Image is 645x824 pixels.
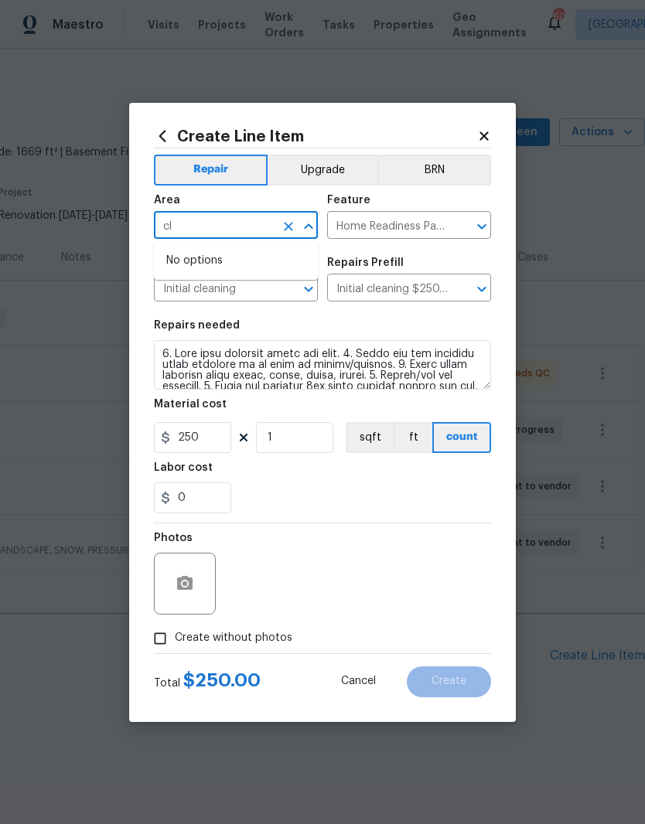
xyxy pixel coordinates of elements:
h5: Area [154,195,180,206]
h5: Labor cost [154,462,213,473]
button: ft [394,422,432,453]
button: count [432,422,491,453]
h5: Photos [154,533,193,543]
button: Open [471,278,493,300]
button: Repair [154,155,268,186]
span: $ 250.00 [183,671,261,690]
div: Total [154,672,261,691]
div: No options [154,242,318,280]
h5: Feature [327,195,370,206]
h5: Repairs Prefill [327,257,404,268]
button: Create [407,666,491,697]
button: Open [471,216,493,237]
span: Create [432,676,466,687]
h2: Create Line Item [154,128,477,145]
button: sqft [346,422,394,453]
button: Clear [278,216,299,237]
button: Upgrade [268,155,378,186]
span: Create without photos [175,630,292,646]
button: Cancel [316,666,401,697]
button: Open [298,278,319,300]
button: Close [298,216,319,237]
textarea: 6. Lore ipsu dolorsit ametc adi elit. 4. Seddo eiu tem incididu utlab etdolore ma al enim ad mini... [154,340,491,390]
h5: Repairs needed [154,320,240,331]
button: BRN [377,155,491,186]
span: Cancel [341,676,376,687]
h5: Material cost [154,399,227,410]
